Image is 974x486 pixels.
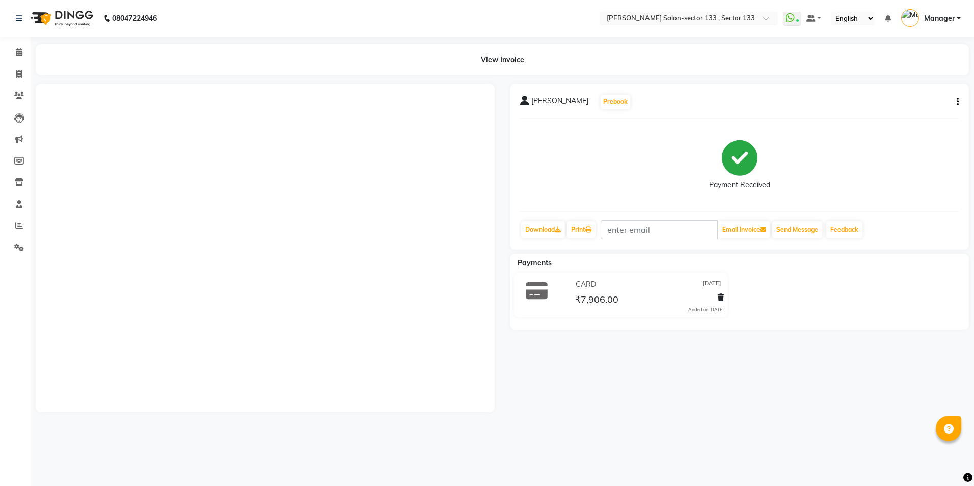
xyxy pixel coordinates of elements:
span: Manager [924,13,955,24]
span: ₹7,906.00 [575,293,618,308]
span: [PERSON_NAME] [531,96,588,110]
img: logo [26,4,96,33]
div: Payment Received [709,180,770,191]
a: Download [521,221,565,238]
a: Print [567,221,596,238]
span: Payments [518,258,552,267]
span: CARD [576,279,596,290]
iframe: chat widget [931,445,964,476]
input: enter email [601,220,718,239]
div: Added on [DATE] [688,306,724,313]
b: 08047224946 [112,4,157,33]
button: Prebook [601,95,630,109]
img: Manager [901,9,919,27]
button: Send Message [772,221,822,238]
div: View Invoice [36,44,969,75]
button: Email Invoice [718,221,770,238]
a: Feedback [826,221,862,238]
span: [DATE] [702,279,721,290]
